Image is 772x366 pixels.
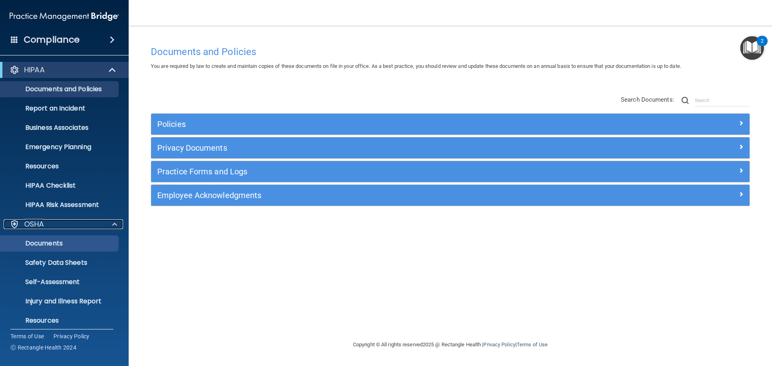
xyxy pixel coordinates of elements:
a: Employee Acknowledgments [157,189,743,202]
p: Self-Assessment [5,278,115,286]
p: OSHA [24,219,44,229]
a: OSHA [10,219,117,229]
div: Copyright © All rights reserved 2025 @ Rectangle Health | | [304,332,597,358]
p: Report an Incident [5,104,115,112]
h5: Practice Forms and Logs [157,167,594,176]
p: HIPAA Checklist [5,182,115,190]
p: Injury and Illness Report [5,297,115,305]
p: Safety Data Sheets [5,259,115,267]
iframe: Drift Widget Chat Controller [732,311,762,341]
p: Resources [5,317,115,325]
span: You are required by law to create and maintain copies of these documents on file in your office. ... [151,63,681,69]
h5: Privacy Documents [157,143,594,152]
a: Terms of Use [517,341,548,348]
p: Resources [5,162,115,170]
a: Policies [157,118,743,131]
span: Ⓒ Rectangle Health 2024 [10,344,76,352]
button: Open Resource Center, 2 new notifications [740,36,764,60]
p: HIPAA Risk Assessment [5,201,115,209]
a: Privacy Documents [157,141,743,154]
a: Privacy Policy [53,332,90,340]
p: Business Associates [5,124,115,132]
h5: Policies [157,120,594,129]
p: HIPAA [24,65,45,75]
iframe: Drift Widget Chat Window [606,74,767,315]
h4: Compliance [24,34,80,45]
p: Documents and Policies [5,85,115,93]
p: Documents [5,239,115,247]
img: PMB logo [10,8,119,25]
a: Practice Forms and Logs [157,165,743,178]
h4: Documents and Policies [151,47,750,57]
a: Terms of Use [10,332,44,340]
div: 2 [761,41,764,51]
a: Privacy Policy [483,341,515,348]
h5: Employee Acknowledgments [157,191,594,200]
a: HIPAA [10,65,117,75]
p: Emergency Planning [5,143,115,151]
